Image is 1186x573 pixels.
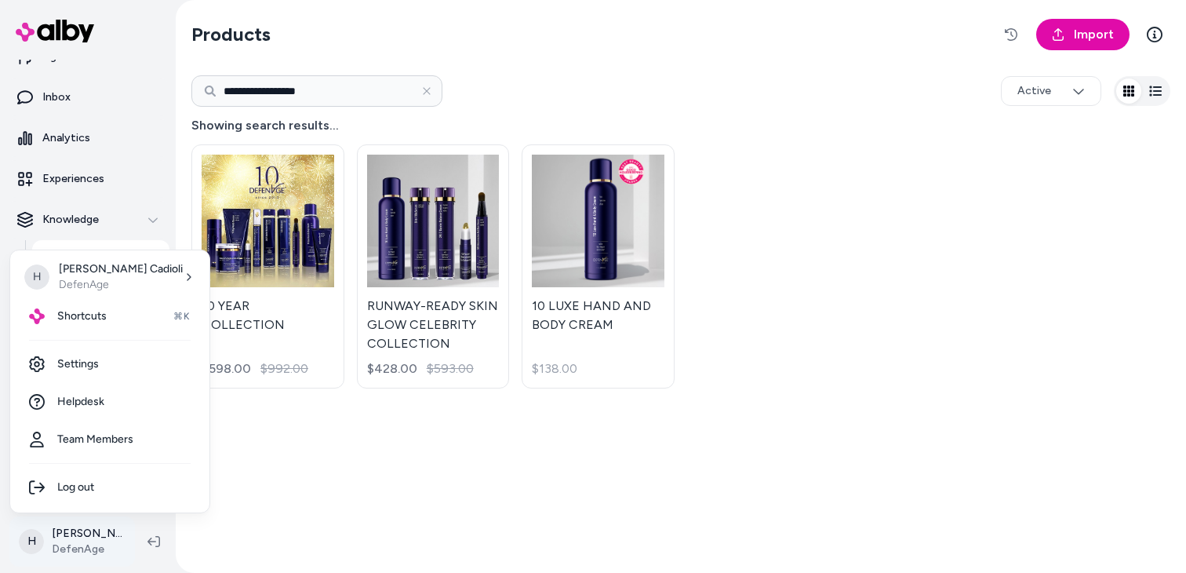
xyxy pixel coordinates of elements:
[16,345,203,383] a: Settings
[57,308,107,324] span: Shortcuts
[29,308,45,324] img: alby Logo
[16,469,203,506] div: Log out
[59,277,183,293] p: DefenAge
[59,261,183,277] p: [PERSON_NAME] Cadioli
[57,394,104,410] span: Helpdesk
[173,310,191,323] span: ⌘K
[16,421,203,458] a: Team Members
[24,265,49,290] span: H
